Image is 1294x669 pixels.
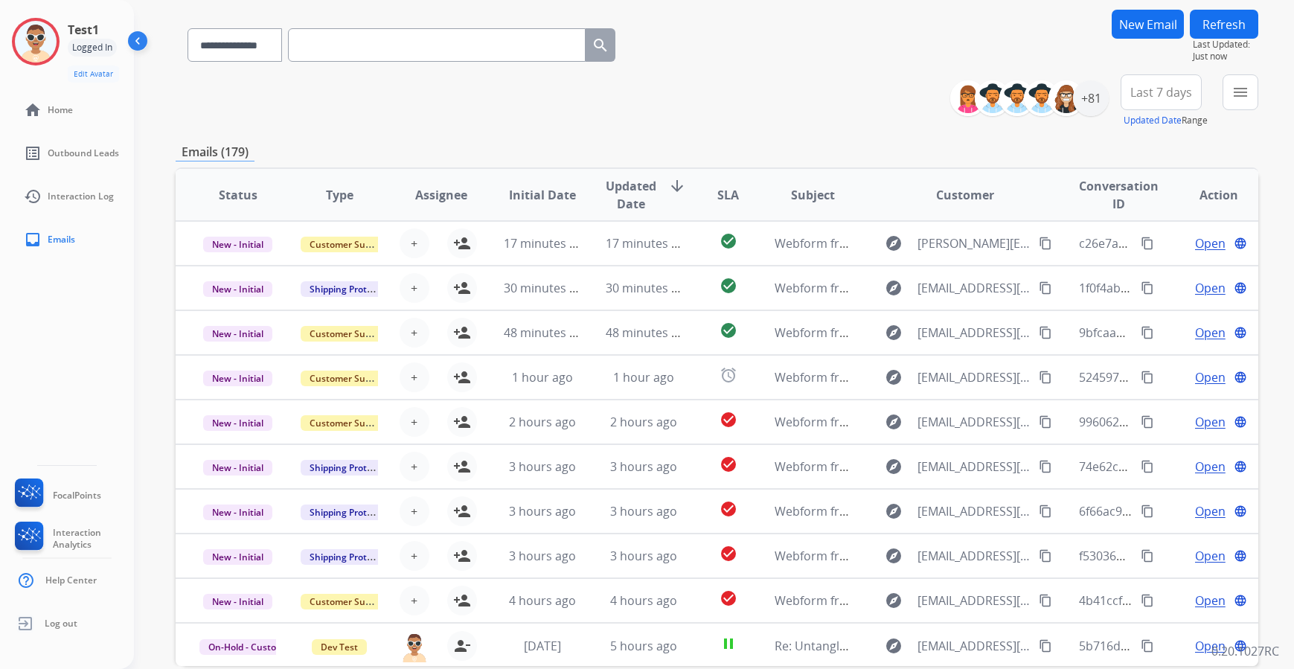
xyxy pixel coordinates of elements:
span: Customer Support [301,237,397,252]
mat-icon: language [1234,371,1247,384]
button: + [400,362,429,392]
span: Webform from [EMAIL_ADDRESS][DOMAIN_NAME] on [DATE] [775,592,1112,609]
span: Open [1195,279,1226,297]
mat-icon: content_copy [1039,326,1052,339]
span: New - Initial [203,460,272,476]
span: 30 minutes ago [606,280,692,296]
mat-icon: language [1234,326,1247,339]
span: Customer Support [301,371,397,386]
span: Webform from [PERSON_NAME][EMAIL_ADDRESS][DOMAIN_NAME] on [DATE] [775,235,1204,252]
span: SLA [717,186,739,204]
mat-icon: check_circle [720,455,737,473]
mat-icon: search [592,36,609,54]
span: 3 hours ago [610,548,677,564]
mat-icon: pause [720,635,737,653]
mat-icon: content_copy [1141,371,1154,384]
span: 48 minutes ago [504,324,590,341]
mat-icon: person_add [453,413,471,431]
button: Refresh [1190,10,1258,39]
mat-icon: content_copy [1141,549,1154,563]
button: New Email [1112,10,1184,39]
span: [EMAIL_ADDRESS][DOMAIN_NAME] [917,413,1031,431]
span: On-Hold - Customer [199,639,302,655]
span: New - Initial [203,237,272,252]
span: Customer Support [301,594,397,609]
span: New - Initial [203,594,272,609]
span: 3 hours ago [509,548,576,564]
span: 1 hour ago [613,369,674,385]
mat-icon: check_circle [720,232,737,250]
span: Type [326,186,353,204]
mat-icon: content_copy [1039,415,1052,429]
button: + [400,228,429,258]
span: Outbound Leads [48,147,119,159]
button: + [400,407,429,437]
span: Customer [936,186,994,204]
p: 0.20.1027RC [1211,642,1279,660]
span: New - Initial [203,281,272,297]
span: Dev Test [312,639,367,655]
mat-icon: explore [885,547,903,565]
span: [EMAIL_ADDRESS][PERSON_NAME][DOMAIN_NAME] [917,637,1031,655]
mat-icon: content_copy [1039,549,1052,563]
span: Help Center [45,574,97,586]
mat-icon: content_copy [1039,505,1052,518]
span: 3 hours ago [509,503,576,519]
th: Action [1157,169,1258,221]
mat-icon: language [1234,460,1247,473]
span: + [411,324,417,342]
span: Interaction Log [48,191,114,202]
mat-icon: content_copy [1141,415,1154,429]
span: Open [1195,547,1226,565]
div: Logged In [68,39,117,57]
span: Shipping Protection [301,281,403,297]
mat-icon: explore [885,637,903,655]
span: Log out [45,618,77,630]
span: 3 hours ago [610,458,677,475]
span: Range [1124,114,1208,127]
span: 4 hours ago [610,592,677,609]
mat-icon: explore [885,279,903,297]
mat-icon: person_add [453,234,471,252]
span: [DATE] [524,638,561,654]
span: Updated Date [606,177,656,213]
button: + [400,541,429,571]
mat-icon: content_copy [1039,639,1052,653]
mat-icon: content_copy [1141,639,1154,653]
span: 17 minutes ago [606,235,692,252]
span: Assignee [415,186,467,204]
mat-icon: check_circle [720,545,737,563]
span: [EMAIL_ADDRESS][DOMAIN_NAME] [917,547,1031,565]
span: Open [1195,458,1226,476]
mat-icon: explore [885,592,903,609]
span: [EMAIL_ADDRESS][DOMAIN_NAME] [917,592,1031,609]
mat-icon: arrow_downward [668,177,686,195]
span: Open [1195,502,1226,520]
button: + [400,452,429,481]
mat-icon: language [1234,594,1247,607]
mat-icon: inbox [24,231,42,249]
img: agent-avatar [400,631,429,662]
span: Conversation ID [1079,177,1159,213]
mat-icon: content_copy [1039,281,1052,295]
mat-icon: person_add [453,547,471,565]
span: [EMAIL_ADDRESS][DOMAIN_NAME] [917,324,1031,342]
span: + [411,502,417,520]
mat-icon: check_circle [720,277,737,295]
span: 3 hours ago [610,503,677,519]
div: +81 [1073,80,1109,116]
span: [PERSON_NAME][EMAIL_ADDRESS][DOMAIN_NAME] [917,234,1031,252]
span: + [411,234,417,252]
span: New - Initial [203,415,272,431]
mat-icon: home [24,101,42,119]
span: Last Updated: [1193,39,1258,51]
mat-icon: content_copy [1141,460,1154,473]
mat-icon: explore [885,502,903,520]
span: + [411,458,417,476]
span: Open [1195,368,1226,386]
span: Open [1195,592,1226,609]
span: Webform from [EMAIL_ADDRESS][DOMAIN_NAME] on [DATE] [775,548,1112,564]
button: Updated Date [1124,115,1182,127]
span: + [411,592,417,609]
span: Shipping Protection [301,460,403,476]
